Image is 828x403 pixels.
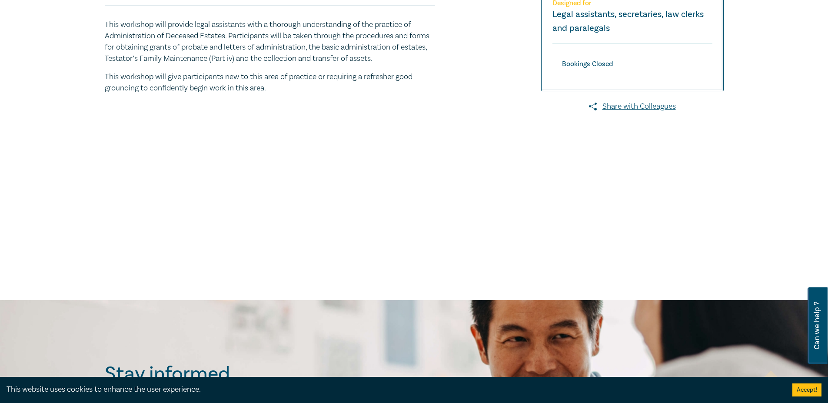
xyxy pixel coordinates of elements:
h2: Stay informed. [105,363,310,385]
span: Can we help ? [813,293,821,359]
p: This workshop will provide legal assistants with a thorough understanding of the practice of Admi... [105,19,435,64]
small: Legal assistants, secretaries, law clerks and paralegals [552,9,704,34]
button: Accept cookies [792,383,821,396]
div: This website uses cookies to enhance the user experience. [7,384,779,395]
a: Share with Colleagues [541,101,724,112]
p: This workshop will give participants new to this area of practice or requiring a refresher good g... [105,71,435,94]
div: Bookings Closed [552,58,622,70]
